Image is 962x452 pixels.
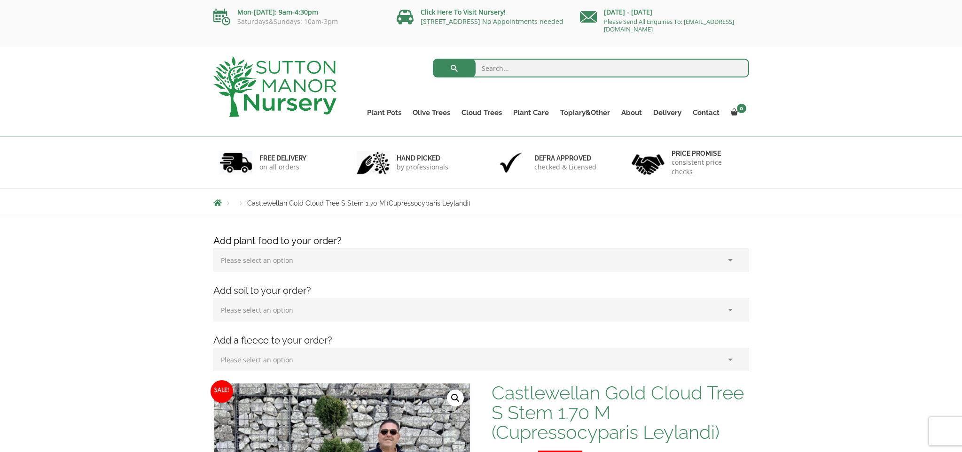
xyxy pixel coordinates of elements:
[534,162,596,172] p: checked & Licensed
[213,199,749,207] nav: Breadcrumbs
[672,149,743,158] h6: Price promise
[407,106,456,119] a: Olive Trees
[259,154,306,162] h6: FREE DELIVERY
[361,106,407,119] a: Plant Pots
[213,56,336,117] img: logo
[534,154,596,162] h6: Defra approved
[616,106,648,119] a: About
[555,106,616,119] a: Topiary&Other
[725,106,749,119] a: 0
[456,106,508,119] a: Cloud Trees
[397,162,448,172] p: by professionals
[206,283,756,298] h4: Add soil to your order?
[421,17,563,26] a: [STREET_ADDRESS] No Appointments needed
[206,333,756,348] h4: Add a fleece to your order?
[433,59,749,77] input: Search...
[206,234,756,248] h4: Add plant food to your order?
[259,162,306,172] p: on all orders
[687,106,725,119] a: Contact
[580,7,749,18] p: [DATE] - [DATE]
[211,380,233,403] span: Sale!
[357,151,390,175] img: 2.jpg
[604,17,734,33] a: Please Send All Enquiries To: [EMAIL_ADDRESS][DOMAIN_NAME]
[494,151,527,175] img: 3.jpg
[213,18,383,25] p: Saturdays&Sundays: 10am-3pm
[447,390,464,406] a: View full-screen image gallery
[213,7,383,18] p: Mon-[DATE]: 9am-4:30pm
[421,8,506,16] a: Click Here To Visit Nursery!
[737,104,746,113] span: 0
[492,383,749,442] h1: Castlewellan Gold Cloud Tree S Stem 1.70 M (Cupressocyparis Leylandi)
[397,154,448,162] h6: hand picked
[508,106,555,119] a: Plant Care
[219,151,252,175] img: 1.jpg
[247,199,470,207] span: Castlewellan Gold Cloud Tree S Stem 1.70 M (Cupressocyparis Leylandi)
[632,148,665,177] img: 4.jpg
[672,158,743,176] p: consistent price checks
[648,106,687,119] a: Delivery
